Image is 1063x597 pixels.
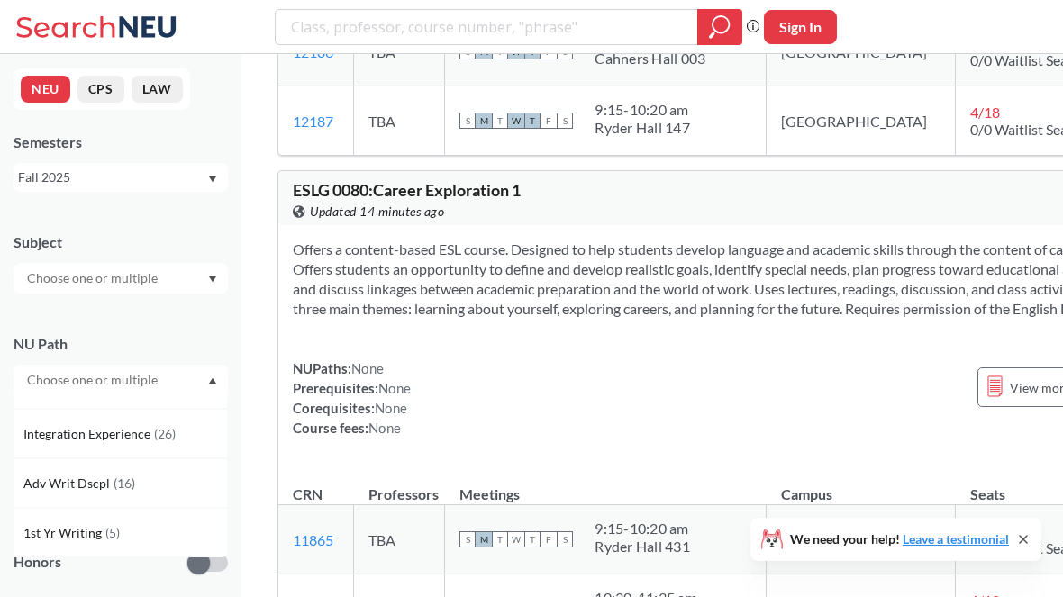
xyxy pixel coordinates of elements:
div: Dropdown arrow [14,263,228,294]
div: magnifying glass [697,9,742,45]
input: Choose one or multiple [18,267,169,289]
span: ( 26 ) [154,426,176,441]
div: Subject [14,232,228,252]
p: Honors [14,552,61,573]
span: Adv Writ Dscpl [23,474,114,493]
span: M [476,531,492,547]
div: Cahners Hall 003 [595,50,705,68]
span: We need your help! [790,533,1009,546]
svg: Dropdown arrow [208,176,217,183]
div: Semesters [14,132,228,152]
div: CRN [293,484,323,504]
span: ( 16 ) [114,475,135,491]
td: [GEOGRAPHIC_DATA] [767,505,956,574]
div: NU Path [14,334,228,354]
td: [GEOGRAPHIC_DATA] [767,86,956,156]
div: 9:15 - 10:20 am [595,101,690,119]
td: TBA [354,505,445,574]
span: W [508,531,524,547]
a: Leave a testimonial [903,531,1009,547]
a: 12187 [293,113,333,130]
button: NEU [21,76,70,103]
span: Integration Experience [23,424,154,444]
span: S [459,113,476,129]
span: ( 5 ) [105,525,120,540]
span: W [508,113,524,129]
td: TBA [354,86,445,156]
a: 11865 [293,531,333,548]
button: Sign In [764,10,837,44]
div: Fall 2025 [18,167,206,187]
span: None [368,420,401,436]
th: Campus [767,466,956,505]
span: None [351,360,384,376]
svg: Dropdown arrow [208,276,217,283]
span: ESLG 0080 : Career Exploration 1 [293,180,521,200]
span: T [492,113,508,129]
div: Ryder Hall 431 [595,538,690,556]
span: T [524,113,541,129]
svg: Dropdown arrow [208,377,217,384]
span: F [541,113,557,129]
span: F [541,531,557,547]
span: 4 / 18 [970,104,1000,121]
span: Updated 14 minutes ago [310,202,444,222]
svg: magnifying glass [709,14,731,40]
div: Dropdown arrowSocieties/Institutions(139)Interpreting Culture(124)Difference/Diversity(114)Creati... [14,365,228,395]
span: S [459,531,476,547]
span: S [557,113,573,129]
div: NUPaths: Prerequisites: Corequisites: Course fees: [293,358,411,438]
input: Class, professor, course number, "phrase" [289,12,685,42]
th: Professors [354,466,445,505]
span: None [375,400,407,416]
button: LAW [132,76,183,103]
span: None [378,380,411,396]
span: T [492,531,508,547]
span: 1st Yr Writing [23,523,105,543]
div: 9:15 - 10:20 am [595,520,690,538]
span: M [476,113,492,129]
div: Ryder Hall 147 [595,119,690,137]
button: CPS [77,76,124,103]
input: Choose one or multiple [18,369,169,391]
th: Meetings [445,466,767,505]
span: S [557,531,573,547]
div: Fall 2025Dropdown arrow [14,163,228,192]
a: 12186 [293,43,333,60]
span: T [524,531,541,547]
